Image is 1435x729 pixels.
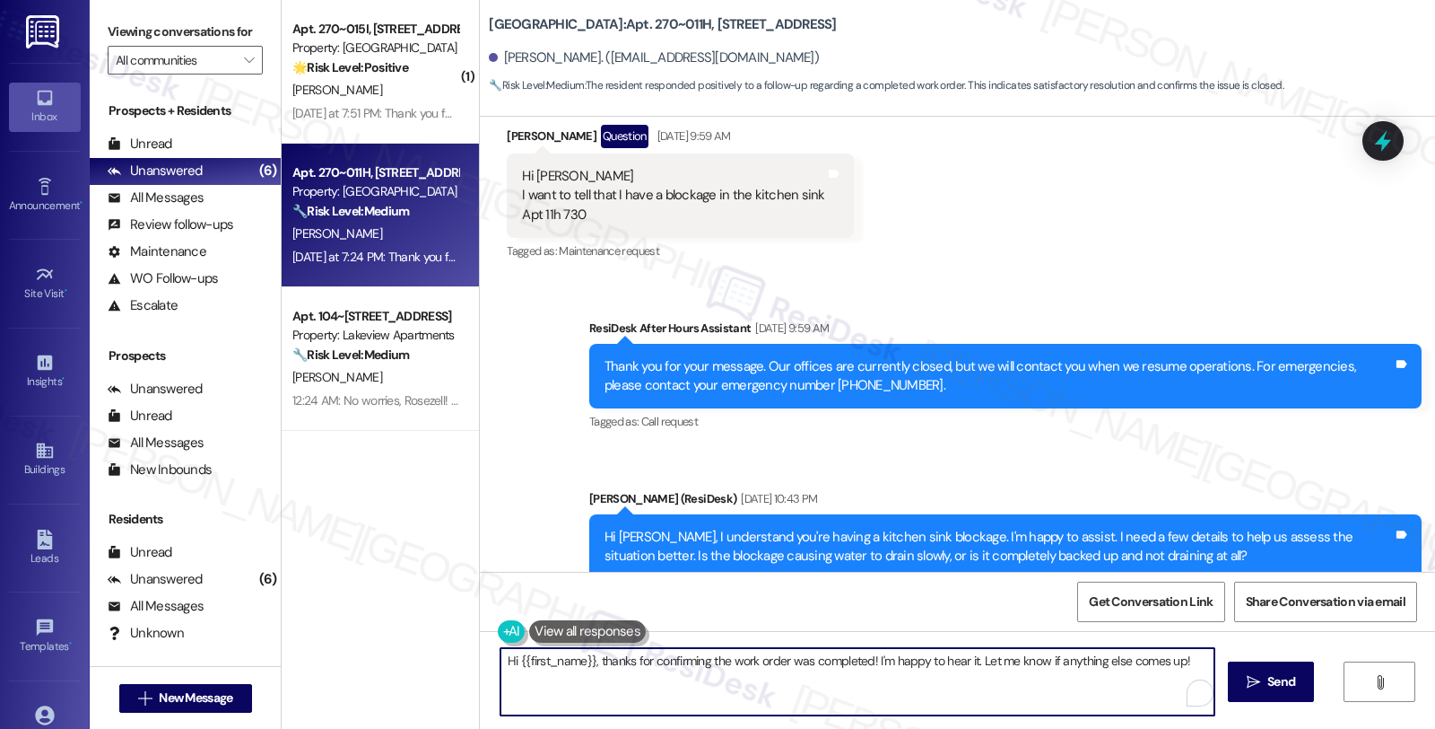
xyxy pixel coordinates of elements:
[108,269,218,288] div: WO Follow-ups
[604,528,1393,567] div: Hi [PERSON_NAME], I understand you're having a kitchen sink blockage. I'm happy to assist. I need...
[9,347,81,396] a: Insights •
[108,242,206,261] div: Maintenance
[65,285,67,297] span: •
[108,162,203,180] div: Unanswered
[489,15,836,34] b: [GEOGRAPHIC_DATA]: Apt. 270~011H, [STREET_ADDRESS]
[9,435,81,484] a: Buildings
[1246,593,1405,611] span: Share Conversation via email
[9,524,81,573] a: Leads
[641,414,698,429] span: Call request
[292,82,382,98] span: [PERSON_NAME]
[1228,662,1315,702] button: Send
[108,434,204,452] div: All Messages
[489,76,1283,95] span: : The resident responded positively to a follow-up regarding a completed work order. This indicat...
[489,48,819,67] div: [PERSON_NAME]. ([EMAIL_ADDRESS][DOMAIN_NAME])
[9,612,81,661] a: Templates •
[9,83,81,131] a: Inbox
[108,624,184,643] div: Unknown
[292,203,409,219] strong: 🔧 Risk Level: Medium
[292,163,458,182] div: Apt. 270~011H, [STREET_ADDRESS]
[9,259,81,308] a: Site Visit •
[26,15,63,48] img: ResiDesk Logo
[90,510,281,529] div: Residents
[1089,593,1213,611] span: Get Conversation Link
[108,461,212,479] div: New Inbounds
[244,53,254,67] i: 
[108,570,203,589] div: Unanswered
[69,637,72,650] span: •
[292,20,458,39] div: Apt. 270~015I, [STREET_ADDRESS]
[292,392,955,408] div: 12:24 AM: No worries, Rosezell! Glad you saw the update and are having a great day too! Let me kn...
[292,307,458,326] div: Apt. 104~[STREET_ADDRESS]
[292,347,409,363] strong: 🔧 Risk Level: Medium
[507,125,853,154] div: [PERSON_NAME]
[116,46,234,75] input: All communities
[292,249,1391,265] div: [DATE] at 7:24 PM: Thank you for your message. Our offices are currently closed, but we will cont...
[292,369,382,385] span: [PERSON_NAME]
[589,319,1422,344] div: ResiDesk After Hours Assistant
[90,347,281,365] div: Prospects
[653,127,731,145] div: [DATE] 9:59 AM
[1234,582,1417,622] button: Share Conversation via email
[1267,672,1295,691] span: Send
[108,215,233,234] div: Review follow-ups
[292,59,408,75] strong: 🌟 Risk Level: Positive
[108,597,204,616] div: All Messages
[1077,582,1224,622] button: Get Conversation Link
[108,189,204,207] div: All Messages
[62,373,65,385] span: •
[589,489,1422,514] div: [PERSON_NAME] (ResiDesk)
[80,197,83,209] span: •
[507,238,853,264] div: Tagged as:
[292,326,458,345] div: Property: Lakeview Apartments
[255,566,282,593] div: (6)
[1373,675,1387,689] i: 
[138,691,152,706] i: 
[90,101,281,120] div: Prospects + Residents
[736,489,817,508] div: [DATE] 10:43 PM
[108,543,172,562] div: Unread
[559,243,659,259] span: Maintenance request
[292,105,1387,121] div: [DATE] at 7:51 PM: Thank you for your message. Our offices are currently closed, but we will cont...
[292,182,458,201] div: Property: [GEOGRAPHIC_DATA]
[589,408,1422,435] div: Tagged as:
[500,648,1214,716] textarea: To enrich screen reader interactions, please activate Accessibility in Grammarly extension settings
[292,225,382,242] span: [PERSON_NAME]
[108,380,203,399] div: Unanswered
[601,125,648,147] div: Question
[292,39,458,57] div: Property: [GEOGRAPHIC_DATA]
[604,357,1393,396] div: Thank you for your message. Our offices are currently closed, but we will contact you when we res...
[751,319,829,338] div: [DATE] 9:59 AM
[119,684,252,713] button: New Message
[108,296,178,315] div: Escalate
[108,135,172,154] div: Unread
[159,689,232,707] span: New Message
[108,407,172,426] div: Unread
[255,157,282,185] div: (6)
[489,78,584,92] strong: 🔧 Risk Level: Medium
[108,18,263,46] label: Viewing conversations for
[1247,675,1260,689] i: 
[522,167,824,224] div: Hi [PERSON_NAME] I want to tell that I have a blockage in the kitchen sink Apt 11h 730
